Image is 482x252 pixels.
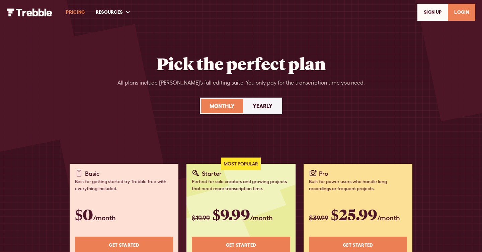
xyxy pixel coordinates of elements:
span: $0 [75,204,93,224]
img: Trebble Logo - AI Podcast Editor [7,8,53,16]
div: Built for power users who handle long recordings or frequent projects. [309,178,407,192]
span: /month [93,214,116,222]
a: LOGIN [448,4,475,21]
span: /month [377,214,400,222]
a: PRICING [61,1,90,24]
div: Most Popular [221,158,261,170]
a: Monthly [201,99,243,113]
a: home [7,8,53,16]
div: Best for getting started try Trebble free with everything included. [75,178,173,192]
div: Perfect for solo creators and growing projects that need more transcription time. [192,178,290,192]
span: $39.99 [309,214,328,222]
div: RESOURCES [90,1,136,24]
span: $25.99 [331,204,377,224]
div: All plans include [PERSON_NAME]’s full editing suite. You only pay for the transcription time you... [117,79,365,87]
div: Monthly [210,102,235,110]
a: Yearly [244,99,281,113]
div: Basic [85,169,100,178]
div: Yearly [253,102,272,110]
span: $9.99 [213,204,250,224]
div: RESOURCES [96,9,123,16]
a: SIGn UP [417,4,448,21]
h2: Pick the perfect plan [157,53,326,74]
span: $19.99 [192,214,210,222]
span: /month [250,214,273,222]
div: Pro [319,169,328,178]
